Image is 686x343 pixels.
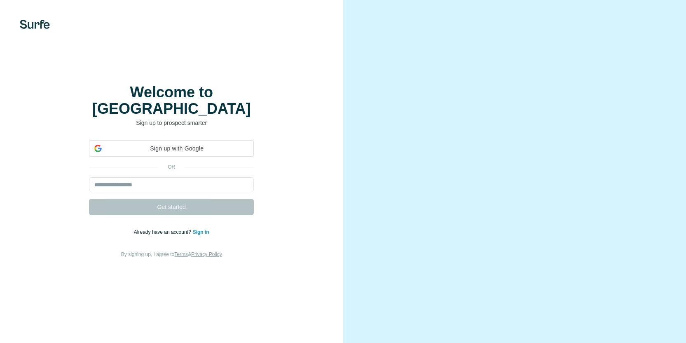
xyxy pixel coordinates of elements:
[89,84,254,117] h1: Welcome to [GEOGRAPHIC_DATA]
[89,140,254,157] div: Sign up with Google
[193,229,209,235] a: Sign in
[158,163,185,171] p: or
[121,251,222,257] span: By signing up, I agree to &
[134,229,193,235] span: Already have an account?
[105,144,248,153] span: Sign up with Google
[89,119,254,127] p: Sign up to prospect smarter
[20,20,50,29] img: Surfe's logo
[191,251,222,257] a: Privacy Policy
[174,251,188,257] a: Terms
